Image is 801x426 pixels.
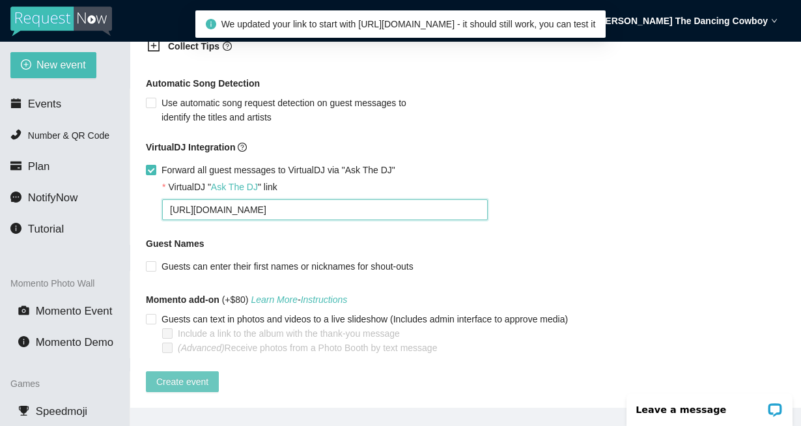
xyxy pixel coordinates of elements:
[178,343,225,353] i: (Advanced)
[28,223,64,235] span: Tutorial
[156,163,400,177] span: Forward all guest messages to VirtualDJ via "Ask The DJ"
[28,192,77,204] span: NotifyNow
[173,341,442,355] span: Receive photos from a Photo Booth by text message
[36,305,113,317] span: Momento Event
[146,76,260,91] b: Automatic Song Detection
[156,259,419,274] span: Guests can enter their first names or nicknames for shout-outs
[36,405,87,418] span: Speedmoji
[147,39,160,52] span: plus-square
[18,305,29,316] span: camera
[156,312,573,326] span: Guests can text in photos and videos to a live slideshow (Includes admin interface to approve media)
[771,18,778,24] span: down
[10,129,21,140] span: phone
[162,199,488,220] textarea: [URL][DOMAIN_NAME]
[10,223,21,234] span: info-circle
[10,52,96,78] button: plus-circleNew event
[36,57,86,73] span: New event
[221,19,596,29] span: We updated your link to start with [URL][DOMAIN_NAME] - it should still work, you can test it
[146,371,219,392] button: Create event
[146,238,204,249] b: Guest Names
[18,405,29,416] span: trophy
[10,160,21,171] span: credit-card
[36,336,113,348] span: Momento Demo
[168,41,219,51] b: Collect Tips
[156,96,412,124] span: Use automatic song request detection on guest messages to identify the titles and artists
[156,375,208,389] span: Create event
[146,294,219,305] b: Momento add-on
[206,19,216,29] span: info-circle
[18,336,29,347] span: info-circle
[28,98,61,110] span: Events
[251,294,298,305] a: Learn More
[10,192,21,203] span: message
[238,143,247,152] span: question-circle
[137,31,462,63] div: Collect Tipsquestion-circle
[146,142,235,152] b: VirtualDJ Integration
[28,160,50,173] span: Plan
[596,16,768,26] strong: [PERSON_NAME] The Dancing Cowboy
[168,180,277,194] div: VirtualDJ " " link
[618,385,801,426] iframe: LiveChat chat widget
[223,42,232,51] span: question-circle
[28,130,109,141] span: Number & QR Code
[301,294,348,305] a: Instructions
[173,326,405,341] span: Include a link to the album with the thank-you message
[21,59,31,72] span: plus-circle
[251,294,347,305] i: -
[10,98,21,109] span: calendar
[211,182,258,192] a: Ask The DJ
[146,292,347,307] span: (+$80)
[10,7,112,36] img: RequestNow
